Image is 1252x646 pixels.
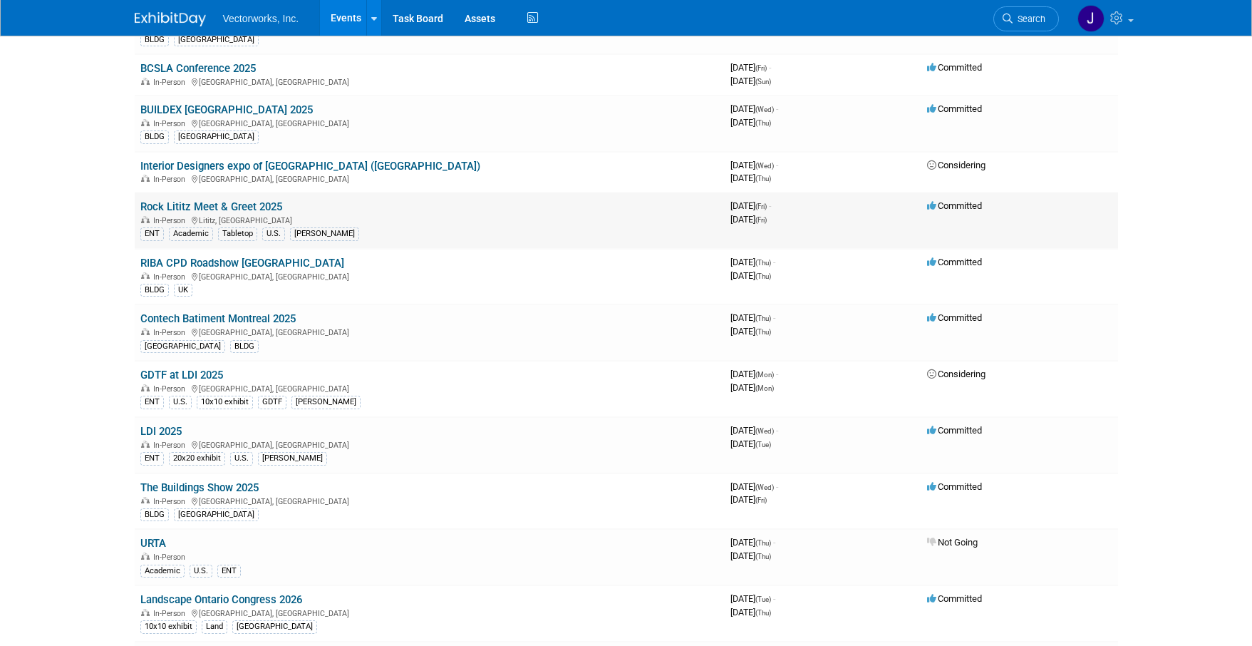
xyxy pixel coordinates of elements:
[140,382,719,394] div: [GEOGRAPHIC_DATA], [GEOGRAPHIC_DATA]
[730,494,767,505] span: [DATE]
[140,257,344,270] a: RIBA CPD Roadshow [GEOGRAPHIC_DATA]
[730,257,775,267] span: [DATE]
[755,259,771,267] span: (Thu)
[755,483,774,491] span: (Wed)
[153,328,190,337] span: In-Person
[927,312,982,323] span: Committed
[153,553,190,562] span: In-Person
[223,13,299,24] span: Vectorworks, Inc.
[202,620,227,633] div: Land
[755,441,771,448] span: (Tue)
[730,160,778,170] span: [DATE]
[769,62,771,73] span: -
[141,216,150,223] img: In-Person Event
[730,62,771,73] span: [DATE]
[140,326,719,337] div: [GEOGRAPHIC_DATA], [GEOGRAPHIC_DATA]
[174,284,192,297] div: UK
[755,106,774,113] span: (Wed)
[755,328,771,336] span: (Thu)
[153,175,190,184] span: In-Person
[140,439,719,450] div: [GEOGRAPHIC_DATA], [GEOGRAPHIC_DATA]
[730,76,771,86] span: [DATE]
[290,227,359,240] div: [PERSON_NAME]
[140,76,719,87] div: [GEOGRAPHIC_DATA], [GEOGRAPHIC_DATA]
[217,565,241,578] div: ENT
[755,384,774,392] span: (Mon)
[776,160,778,170] span: -
[730,550,771,561] span: [DATE]
[230,340,259,353] div: BLDG
[258,452,327,465] div: [PERSON_NAME]
[927,537,978,548] span: Not Going
[773,593,775,604] span: -
[769,200,771,211] span: -
[776,425,778,436] span: -
[140,117,719,128] div: [GEOGRAPHIC_DATA], [GEOGRAPHIC_DATA]
[730,312,775,323] span: [DATE]
[141,119,150,126] img: In-Person Event
[141,441,150,448] img: In-Person Event
[755,427,774,435] span: (Wed)
[141,609,150,616] img: In-Person Event
[140,173,719,184] div: [GEOGRAPHIC_DATA], [GEOGRAPHIC_DATA]
[776,481,778,492] span: -
[730,270,771,281] span: [DATE]
[153,384,190,394] span: In-Person
[755,272,771,280] span: (Thu)
[927,160,985,170] span: Considering
[140,481,259,494] a: The Buildings Show 2025
[927,369,985,379] span: Considering
[1013,14,1045,24] span: Search
[927,62,982,73] span: Committed
[169,396,192,409] div: U.S.
[927,103,982,114] span: Committed
[730,537,775,548] span: [DATE]
[755,78,771,86] span: (Sun)
[755,496,767,504] span: (Fri)
[755,162,774,170] span: (Wed)
[140,396,164,409] div: ENT
[140,425,182,438] a: LDI 2025
[141,553,150,560] img: In-Person Event
[140,214,719,225] div: Lititz, [GEOGRAPHIC_DATA]
[135,12,206,26] img: ExhibitDay
[140,34,169,46] div: BLDG
[153,78,190,87] span: In-Person
[190,565,212,578] div: U.S.
[140,620,197,633] div: 10x10 exhibit
[927,593,982,604] span: Committed
[140,369,223,381] a: GDTF at LDI 2025
[291,396,361,409] div: [PERSON_NAME]
[174,130,259,143] div: [GEOGRAPHIC_DATA]
[140,607,719,618] div: [GEOGRAPHIC_DATA], [GEOGRAPHIC_DATA]
[141,272,150,280] img: In-Person Event
[927,425,982,436] span: Committed
[174,34,259,46] div: [GEOGRAPHIC_DATA]
[755,202,767,210] span: (Fri)
[730,607,771,617] span: [DATE]
[755,371,774,379] span: (Mon)
[927,481,982,492] span: Committed
[169,227,213,240] div: Academic
[140,62,256,75] a: BCSLA Conference 2025
[755,553,771,560] span: (Thu)
[141,384,150,391] img: In-Person Event
[230,452,253,465] div: U.S.
[232,620,317,633] div: [GEOGRAPHIC_DATA]
[141,78,150,85] img: In-Person Event
[1077,5,1104,32] img: Jennifer Hart
[755,609,771,617] span: (Thu)
[755,216,767,224] span: (Fri)
[141,175,150,182] img: In-Person Event
[140,452,164,465] div: ENT
[258,396,286,409] div: GDTF
[197,396,253,409] div: 10x10 exhibit
[730,173,771,183] span: [DATE]
[730,200,771,211] span: [DATE]
[153,216,190,225] span: In-Person
[140,537,166,550] a: URTA
[730,103,778,114] span: [DATE]
[773,312,775,323] span: -
[140,340,225,353] div: [GEOGRAPHIC_DATA]
[773,257,775,267] span: -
